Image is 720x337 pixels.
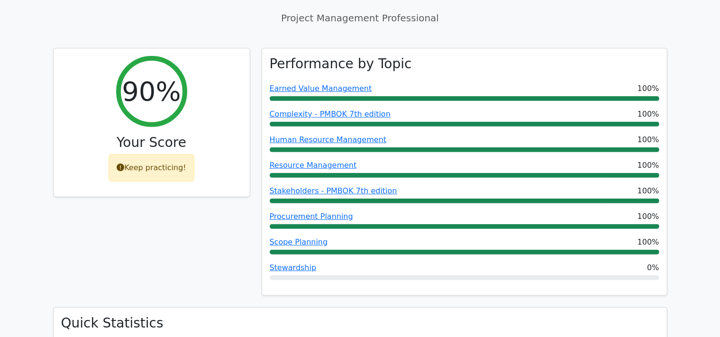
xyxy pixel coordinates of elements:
[122,75,181,107] h2: 90%
[270,212,353,221] a: Procurement Planning
[270,56,412,72] h3: Performance by Topic
[270,161,357,170] a: Resource Management
[53,11,667,25] p: Project Management Professional
[270,186,397,195] a: Stakeholders - PMBOK 7th edition
[638,83,659,94] span: 100%
[61,315,659,331] h3: Quick Statistics
[638,134,659,146] span: 100%
[638,211,659,222] span: 100%
[270,135,387,144] a: Human Resource Management
[61,135,242,151] h3: Your Score
[638,109,659,120] span: 100%
[109,154,194,182] div: Keep practicing!
[638,160,659,171] span: 100%
[647,262,659,273] span: 0%
[638,185,659,197] span: 100%
[638,237,659,248] span: 100%
[270,237,328,246] a: Scope Planning
[270,263,317,272] a: Stewardship
[270,109,391,118] a: Complexity - PMBOK 7th edition
[270,84,372,93] a: Earned Value Management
